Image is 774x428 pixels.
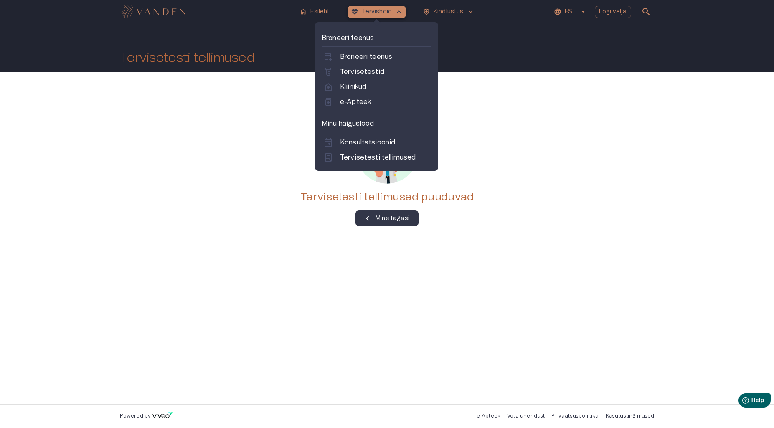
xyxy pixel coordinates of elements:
[565,8,576,16] p: EST
[340,97,371,107] p: e-Apteek
[120,413,151,420] p: Powered by
[323,152,430,162] a: lab_profileTervisetesti tellimused
[310,8,330,16] p: Esileht
[641,7,651,17] span: search
[323,52,333,62] span: calendar_add_on
[340,152,416,162] p: Tervisetesti tellimused
[340,52,392,62] p: Broneeri teenus
[323,67,333,77] span: labs
[551,413,599,418] a: Privaatsuspoliitika
[595,6,631,18] button: Logi välja
[395,8,403,15] span: keyboard_arrow_up
[323,97,333,107] span: medication
[322,119,431,129] p: Minu haiguslood
[300,190,474,204] h4: Tervisetesti tellimused puuduvad
[323,67,430,77] a: labsTervisetestid
[638,3,655,20] button: open search modal
[351,8,358,15] span: ecg_heart
[355,210,419,226] button: Mine tagasi
[323,82,333,92] span: home_health
[362,8,392,16] p: Tervishoid
[423,8,430,15] span: health_and_safety
[467,8,475,15] span: keyboard_arrow_down
[323,137,333,147] span: event
[419,6,478,18] button: health_and_safetyKindlustuskeyboard_arrow_down
[322,33,431,43] p: Broneeri teenus
[323,152,333,162] span: lab_profile
[376,214,409,223] p: Mine tagasi
[299,8,307,15] span: home
[606,413,655,418] a: Kasutustingimused
[477,413,500,418] a: e-Apteek
[120,5,185,18] img: Vanden logo
[709,390,774,413] iframe: Help widget launcher
[340,67,384,77] p: Tervisetestid
[348,6,406,18] button: ecg_heartTervishoidkeyboard_arrow_up
[553,6,588,18] button: EST
[323,137,430,147] a: eventKonsultatsioonid
[323,52,430,62] a: calendar_add_onBroneeri teenus
[599,8,627,16] p: Logi välja
[340,137,395,147] p: Konsultatsioonid
[296,6,334,18] button: homeEsileht
[434,8,464,16] p: Kindlustus
[340,82,366,92] p: Kliinikud
[323,82,430,92] a: home_healthKliinikud
[120,51,255,65] h1: Tervisetesti tellimused
[507,413,545,420] p: Võta ühendust
[120,6,293,18] a: Navigate to homepage
[323,97,430,107] a: medicatione-Apteek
